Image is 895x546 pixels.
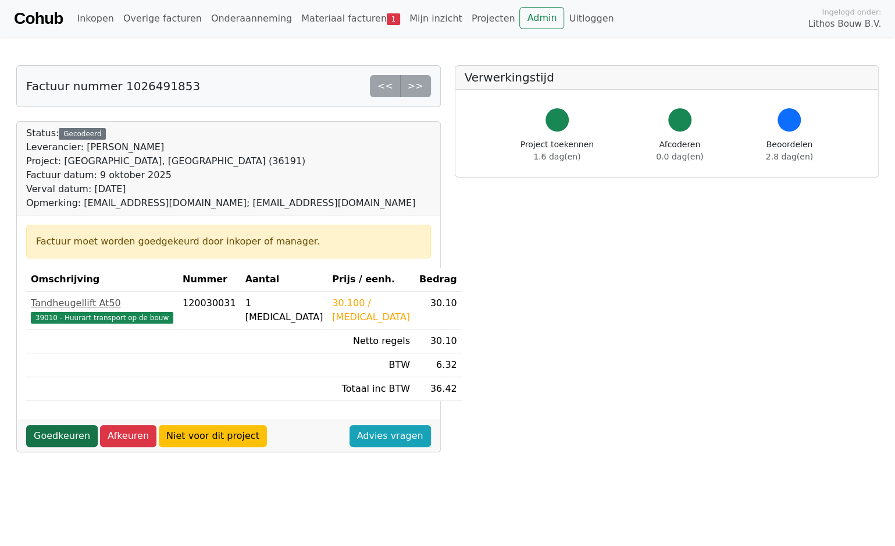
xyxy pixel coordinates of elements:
[415,377,462,401] td: 36.42
[332,296,410,324] div: 30.100 / [MEDICAL_DATA]
[465,70,869,84] h5: Verwerkingstijd
[327,268,415,292] th: Prijs / eenh.
[31,296,173,310] div: Tandheugellift At50
[245,296,323,324] div: 1 [MEDICAL_DATA]
[26,168,415,182] div: Factuur datum: 9 oktober 2025
[350,425,431,447] a: Advies vragen
[467,7,520,30] a: Projecten
[31,296,173,324] a: Tandheugellift At5039010 - Huurart transport op de bouw
[766,152,813,161] span: 2.8 dag(en)
[26,268,178,292] th: Omschrijving
[519,7,564,29] a: Admin
[159,425,267,447] a: Niet voor dit project
[656,139,703,163] div: Afcoderen
[100,425,156,447] a: Afkeuren
[327,377,415,401] td: Totaal inc BTW
[178,292,241,329] td: 120030031
[26,154,415,168] div: Project: [GEOGRAPHIC_DATA], [GEOGRAPHIC_DATA] (36191)
[206,7,297,30] a: Onderaanneming
[26,126,415,210] div: Status:
[405,7,467,30] a: Mijn inzicht
[119,7,206,30] a: Overige facturen
[26,79,200,93] h5: Factuur nummer 1026491853
[59,128,106,140] div: Gecodeerd
[415,268,462,292] th: Bedrag
[327,353,415,377] td: BTW
[533,152,580,161] span: 1.6 dag(en)
[26,196,415,210] div: Opmerking: [EMAIL_ADDRESS][DOMAIN_NAME]; [EMAIL_ADDRESS][DOMAIN_NAME]
[26,425,98,447] a: Goedkeuren
[14,5,63,33] a: Cohub
[415,353,462,377] td: 6.32
[808,17,881,31] span: Lithos Bouw B.V.
[72,7,118,30] a: Inkopen
[415,292,462,329] td: 30.10
[178,268,241,292] th: Nummer
[564,7,618,30] a: Uitloggen
[26,182,415,196] div: Verval datum: [DATE]
[241,268,328,292] th: Aantal
[822,6,881,17] span: Ingelogd onder:
[31,312,173,324] span: 39010 - Huurart transport op de bouw
[766,139,813,163] div: Beoordelen
[327,329,415,353] td: Netto regels
[520,139,594,163] div: Project toekennen
[297,7,405,30] a: Materiaal facturen1
[36,235,421,249] div: Factuur moet worden goedgekeurd door inkoper of manager.
[656,152,703,161] span: 0.0 dag(en)
[415,329,462,353] td: 30.10
[387,13,400,25] span: 1
[26,140,415,154] div: Leverancier: [PERSON_NAME]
